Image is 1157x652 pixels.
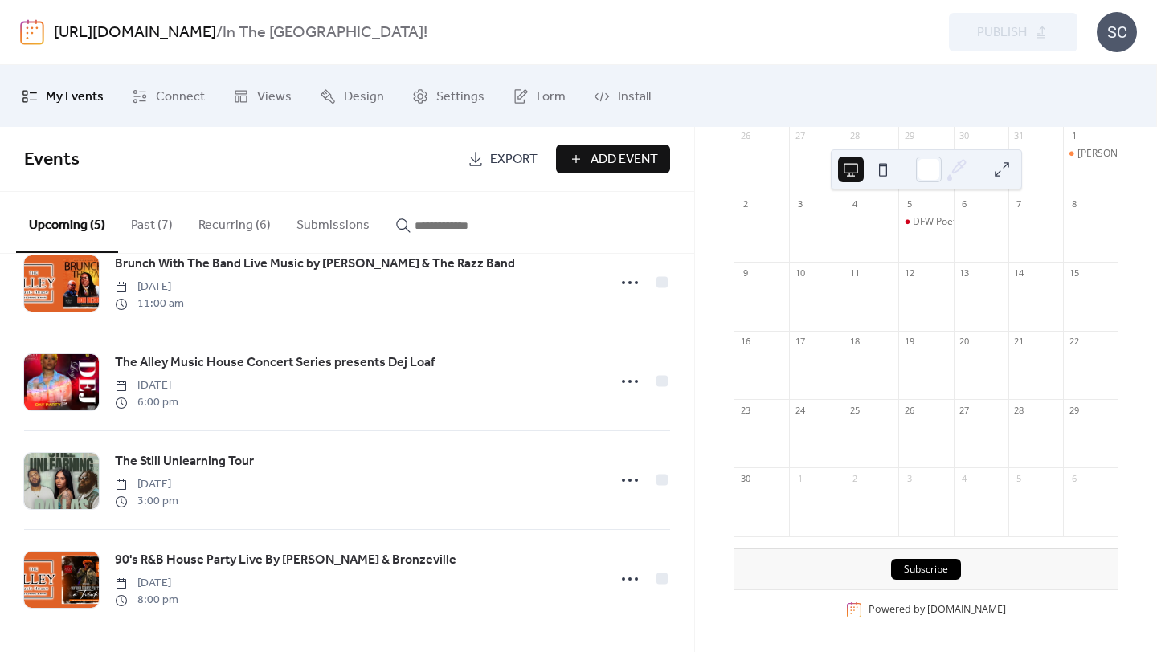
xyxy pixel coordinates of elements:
[556,145,670,173] button: Add Event
[284,192,382,251] button: Submissions
[959,130,971,142] div: 30
[891,559,961,580] button: Subscribe
[848,267,861,279] div: 11
[1013,472,1025,484] div: 5
[913,215,990,229] div: DFW Poetry Slam
[115,279,184,295] span: [DATE]
[456,145,550,173] a: Export
[903,130,915,142] div: 29
[848,336,861,348] div: 18
[115,394,178,411] span: 6:00 pm
[400,71,497,120] a: Settings
[1068,198,1080,210] div: 8
[1068,267,1080,279] div: 15
[1013,336,1025,348] div: 21
[115,295,184,312] span: 11:00 am
[257,84,292,109] span: Views
[903,472,915,484] div: 3
[156,84,205,109] span: Connect
[118,192,186,251] button: Past (7)
[115,550,456,571] a: 90's R&B House Party Live By [PERSON_NAME] & Bronzeville
[537,84,566,109] span: Form
[739,267,751,279] div: 9
[959,404,971,416] div: 27
[1068,472,1080,484] div: 6
[1013,130,1025,142] div: 31
[739,198,751,210] div: 2
[120,71,217,120] a: Connect
[903,336,915,348] div: 19
[903,198,915,210] div: 5
[869,603,1006,617] div: Powered by
[1013,404,1025,416] div: 28
[490,150,538,169] span: Export
[1068,404,1080,416] div: 29
[848,130,861,142] div: 28
[501,71,578,120] a: Form
[436,84,484,109] span: Settings
[10,71,116,120] a: My Events
[1097,12,1137,52] div: SC
[739,472,751,484] div: 30
[216,18,223,48] b: /
[794,267,806,279] div: 10
[959,472,971,484] div: 4
[739,130,751,142] div: 26
[46,84,104,109] span: My Events
[221,71,304,120] a: Views
[927,603,1006,617] a: [DOMAIN_NAME]
[1068,130,1080,142] div: 1
[848,404,861,416] div: 25
[115,254,515,275] a: Brunch With The Band Live Music by [PERSON_NAME] & The Razz Band
[582,71,663,120] a: Install
[794,336,806,348] div: 17
[115,476,178,493] span: [DATE]
[959,336,971,348] div: 20
[591,150,658,169] span: Add Event
[794,404,806,416] div: 24
[848,472,861,484] div: 2
[1068,336,1080,348] div: 22
[24,142,80,177] span: Events
[223,18,427,48] b: In The [GEOGRAPHIC_DATA]!
[308,71,396,120] a: Design
[898,215,953,229] div: DFW Poetry Slam
[739,336,751,348] div: 16
[903,267,915,279] div: 12
[115,551,456,570] span: 90's R&B House Party Live By [PERSON_NAME] & Bronzeville
[344,84,384,109] span: Design
[54,18,216,48] a: [URL][DOMAIN_NAME]
[115,255,515,274] span: Brunch With The Band Live Music by [PERSON_NAME] & The Razz Band
[794,130,806,142] div: 27
[618,84,651,109] span: Install
[115,575,178,592] span: [DATE]
[115,493,178,510] span: 3:00 pm
[739,404,751,416] div: 23
[903,404,915,416] div: 26
[1013,267,1025,279] div: 14
[1013,198,1025,210] div: 7
[186,192,284,251] button: Recurring (6)
[115,377,178,394] span: [DATE]
[16,192,118,253] button: Upcoming (5)
[115,352,435,373] a: The Alley Music House Concert Series presents Dej Loaf
[794,472,806,484] div: 1
[115,451,254,472] a: The Still Unlearning Tour
[115,353,435,373] span: The Alley Music House Concert Series presents Dej Loaf
[115,592,178,609] span: 8:00 pm
[794,198,806,210] div: 3
[959,198,971,210] div: 6
[20,19,44,45] img: logo
[1063,147,1118,161] div: Shun Milli Live
[848,198,861,210] div: 4
[959,267,971,279] div: 13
